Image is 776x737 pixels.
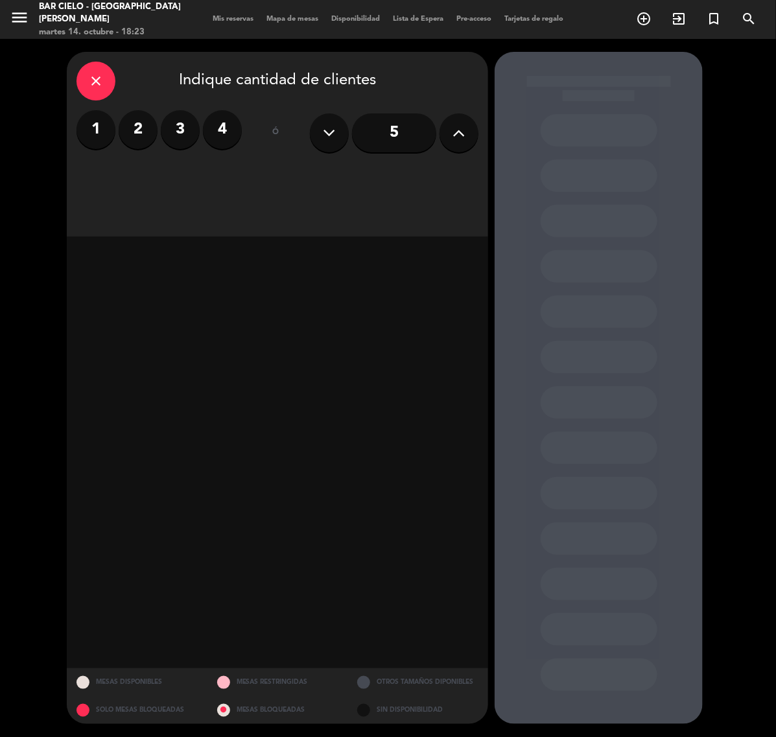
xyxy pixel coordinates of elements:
div: MESAS RESTRINGIDAS [207,668,348,696]
div: ó [255,110,297,156]
i: exit_to_app [671,11,687,27]
i: search [741,11,757,27]
div: OTROS TAMAÑOS DIPONIBLES [347,668,488,696]
div: MESAS BLOQUEADAS [207,696,348,724]
i: add_circle_outline [636,11,652,27]
i: turned_in_not [706,11,722,27]
span: Pre-acceso [450,16,498,23]
div: Bar Cielo - [GEOGRAPHIC_DATA][PERSON_NAME] [39,1,184,26]
label: 3 [161,110,200,149]
div: martes 14. octubre - 18:23 [39,26,184,39]
label: 4 [203,110,242,149]
i: menu [10,8,29,27]
div: Indique cantidad de clientes [76,62,478,100]
label: 2 [119,110,158,149]
i: close [88,73,104,89]
button: menu [10,8,29,32]
label: 1 [76,110,115,149]
span: Mis reservas [206,16,260,23]
span: Disponibilidad [325,16,386,23]
span: Lista de Espera [386,16,450,23]
div: SIN DISPONIBILIDAD [347,696,488,724]
span: Tarjetas de regalo [498,16,570,23]
div: MESAS DISPONIBLES [67,668,207,696]
span: Mapa de mesas [260,16,325,23]
div: SOLO MESAS BLOQUEADAS [67,696,207,724]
